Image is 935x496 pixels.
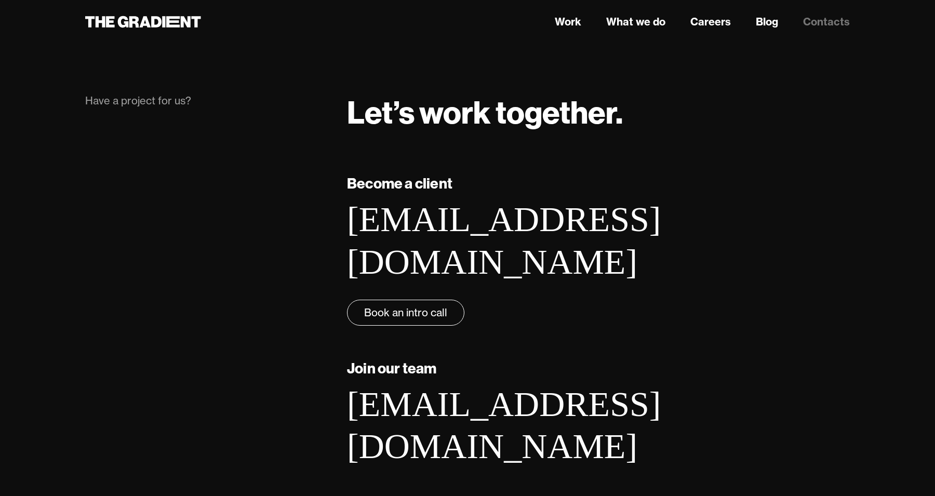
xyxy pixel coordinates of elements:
[690,14,731,30] a: Careers
[606,14,665,30] a: What we do
[756,14,778,30] a: Blog
[347,300,464,326] a: Book an intro call
[347,174,452,192] strong: Become a client
[803,14,850,30] a: Contacts
[555,14,581,30] a: Work
[347,359,437,377] strong: Join our team
[85,93,326,108] div: Have a project for us?
[347,384,661,466] a: [EMAIL_ADDRESS][DOMAIN_NAME]
[347,199,661,281] a: [EMAIL_ADDRESS][DOMAIN_NAME]‍
[347,92,623,132] strong: Let’s work together.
